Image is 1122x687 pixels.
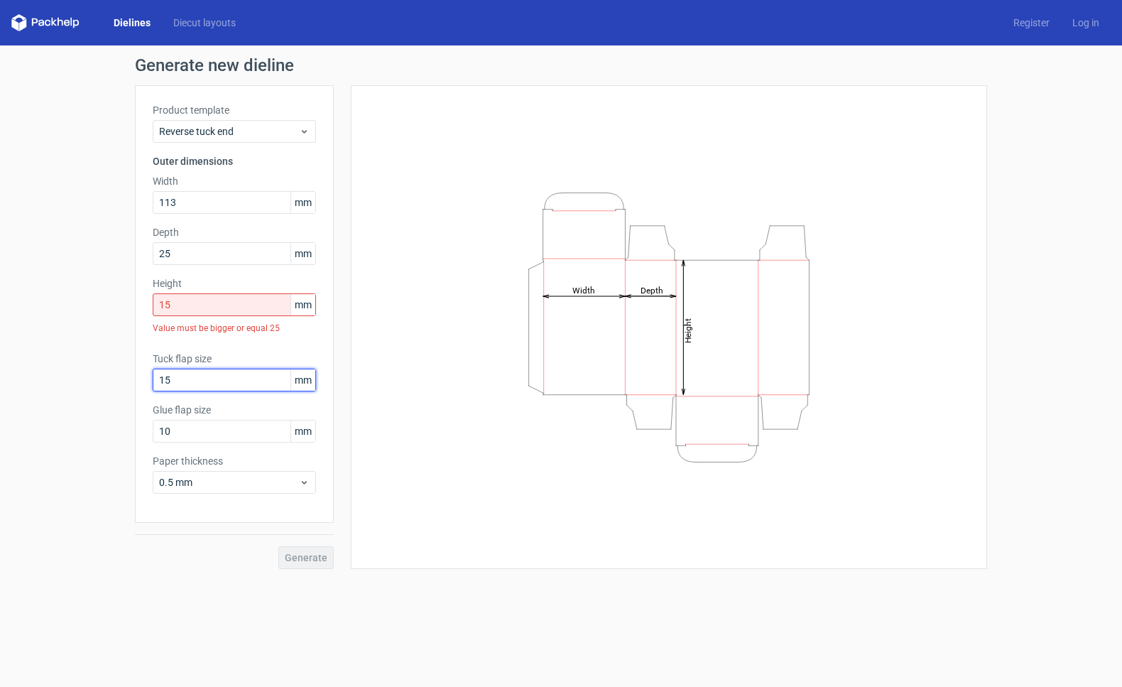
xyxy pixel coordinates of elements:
[290,369,315,391] span: mm
[683,318,693,342] tspan: Height
[290,243,315,264] span: mm
[153,352,316,366] label: Tuck flap size
[572,285,595,295] tspan: Width
[102,16,162,30] a: Dielines
[153,103,316,117] label: Product template
[641,285,663,295] tspan: Depth
[290,192,315,213] span: mm
[290,294,315,315] span: mm
[153,316,316,340] div: Value must be bigger or equal 25
[153,454,316,468] label: Paper thickness
[1061,16,1111,30] a: Log in
[1002,16,1061,30] a: Register
[290,421,315,442] span: mm
[135,57,987,74] h1: Generate new dieline
[153,154,316,168] h3: Outer dimensions
[162,16,247,30] a: Diecut layouts
[159,475,299,489] span: 0.5 mm
[159,124,299,139] span: Reverse tuck end
[153,403,316,417] label: Glue flap size
[153,276,316,291] label: Height
[153,225,316,239] label: Depth
[153,174,316,188] label: Width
